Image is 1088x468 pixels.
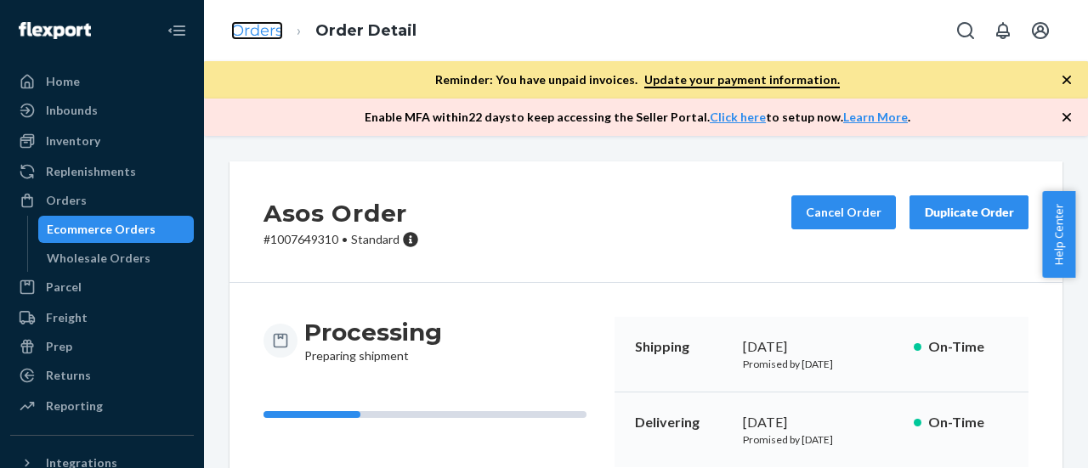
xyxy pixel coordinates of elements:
[10,304,194,331] a: Freight
[160,14,194,48] button: Close Navigation
[743,413,900,432] div: [DATE]
[710,110,766,124] a: Click here
[791,195,896,229] button: Cancel Order
[928,413,1008,432] p: On-Time
[10,97,194,124] a: Inbounds
[1023,14,1057,48] button: Open account menu
[843,110,908,124] a: Learn More
[743,432,900,447] p: Promised by [DATE]
[365,109,910,126] p: Enable MFA within 22 days to keep accessing the Seller Portal. to setup now. .
[304,317,442,364] div: Preparing shipment
[635,413,729,432] p: Delivering
[34,12,95,27] span: Support
[986,14,1020,48] button: Open notifications
[218,6,430,56] ol: breadcrumbs
[46,279,82,296] div: Parcel
[10,273,194,301] a: Parcel
[10,362,194,389] a: Returns
[10,392,194,420] a: Reporting
[928,337,1008,357] p: On-Time
[435,71,840,88] p: Reminder: You have unpaid invoices.
[47,221,156,238] div: Ecommerce Orders
[231,21,283,40] a: Orders
[315,21,416,40] a: Order Detail
[10,68,194,95] a: Home
[10,187,194,214] a: Orders
[46,133,100,149] div: Inventory
[46,309,88,326] div: Freight
[304,317,442,347] h3: Processing
[10,158,194,185] a: Replenishments
[46,192,87,209] div: Orders
[46,398,103,414] div: Reporting
[263,231,419,248] p: # 1007649310
[949,14,983,48] button: Open Search Box
[924,204,1014,221] div: Duplicate Order
[46,367,91,384] div: Returns
[46,163,136,180] div: Replenishments
[38,216,195,243] a: Ecommerce Orders
[342,232,348,246] span: •
[38,245,195,272] a: Wholesale Orders
[46,102,98,119] div: Inbounds
[47,250,150,267] div: Wholesale Orders
[743,337,900,357] div: [DATE]
[644,72,840,88] a: Update your payment information.
[46,73,80,90] div: Home
[263,195,419,231] h2: Asos Order
[909,195,1028,229] button: Duplicate Order
[10,127,194,155] a: Inventory
[10,333,194,360] a: Prep
[19,22,91,39] img: Flexport logo
[351,232,399,246] span: Standard
[743,357,900,371] p: Promised by [DATE]
[46,338,72,355] div: Prep
[1042,191,1075,278] button: Help Center
[635,337,729,357] p: Shipping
